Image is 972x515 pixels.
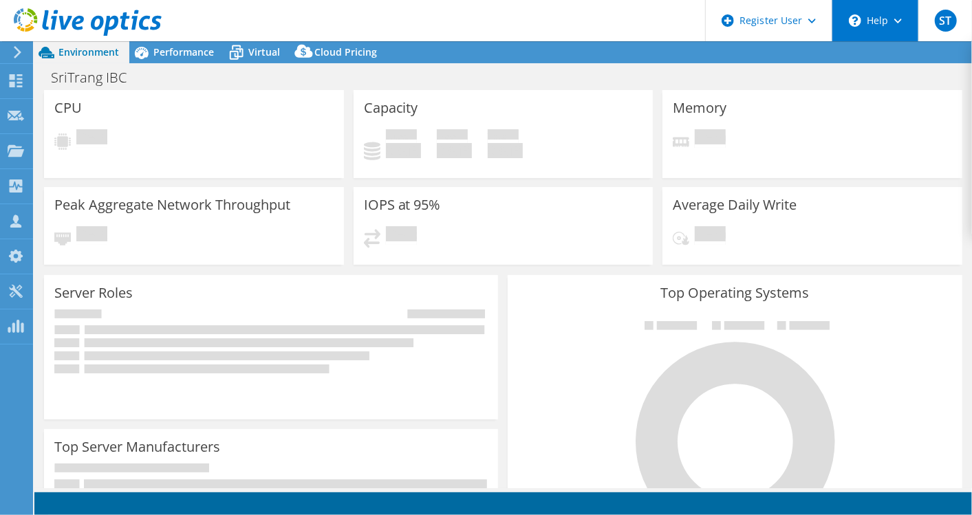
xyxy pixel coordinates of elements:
[58,45,119,58] span: Environment
[54,285,133,300] h3: Server Roles
[673,197,797,212] h3: Average Daily Write
[364,197,441,212] h3: IOPS at 95%
[437,143,472,158] h4: 0 GiB
[695,129,726,148] span: Pending
[54,100,82,116] h3: CPU
[695,226,726,245] span: Pending
[54,439,220,454] h3: Top Server Manufacturers
[437,129,468,143] span: Free
[314,45,377,58] span: Cloud Pricing
[488,143,523,158] h4: 0 GiB
[364,100,418,116] h3: Capacity
[386,129,417,143] span: Used
[849,14,861,27] svg: \n
[386,226,417,245] span: Pending
[54,197,290,212] h3: Peak Aggregate Network Throughput
[45,70,148,85] h1: SriTrang IBC
[673,100,726,116] h3: Memory
[248,45,280,58] span: Virtual
[76,129,107,148] span: Pending
[153,45,214,58] span: Performance
[935,10,957,32] span: ST
[518,285,951,300] h3: Top Operating Systems
[488,129,519,143] span: Total
[76,226,107,245] span: Pending
[386,143,421,158] h4: 0 GiB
